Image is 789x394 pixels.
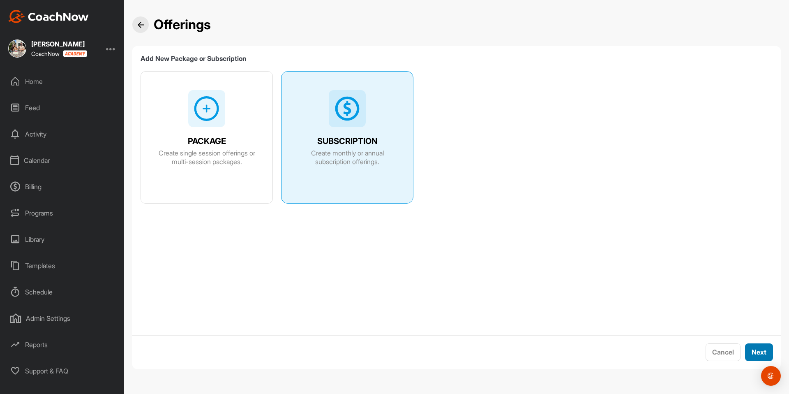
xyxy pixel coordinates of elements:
[5,282,120,302] div: Schedule
[141,54,773,63] p: Add New Package or Subscription
[31,41,87,47] div: [PERSON_NAME]
[188,137,226,146] span: PACKAGE
[317,137,378,146] span: SUBSCRIPTION
[8,10,89,23] img: CoachNow
[138,22,144,28] img: Back
[5,203,120,223] div: Programs
[5,334,120,355] div: Reports
[5,229,120,250] div: Library
[5,97,120,118] div: Feed
[5,308,120,329] div: Admin Settings
[752,348,766,356] span: Next
[5,255,120,276] div: Templates
[745,343,773,361] button: Next
[5,71,120,92] div: Home
[154,149,259,166] span: Create single session offerings or multi-session packages.
[5,361,120,381] div: Support & FAQ
[194,95,220,122] img: svg+xml;base64,PHN2ZyB3aWR0aD0iMjciIGhlaWdodD0iMjgiIHZpZXdCb3g9IjAgMCAyNyAyOCIgZmlsbD0ibm9uZSIgeG...
[712,348,734,356] span: Cancel
[5,150,120,171] div: Calendar
[154,17,211,33] h2: Offerings
[5,124,120,144] div: Activity
[295,149,400,166] span: Create monthly or annual subscription offerings.
[63,50,87,57] img: CoachNow acadmey
[761,366,781,386] div: Open Intercom Messenger
[31,50,87,57] div: CoachNow
[334,95,360,122] img: svg+xml;base64,PHN2ZyB3aWR0aD0iMjgiIGhlaWdodD0iMjgiIHZpZXdCb3g9IjAgMCAyOCAyOCIgZmlsbD0ibm9uZSIgeG...
[8,39,26,58] img: square_84417cfe2ddda32c444fbe7f80486063.jpg
[706,343,741,361] button: Cancel
[5,176,120,197] div: Billing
